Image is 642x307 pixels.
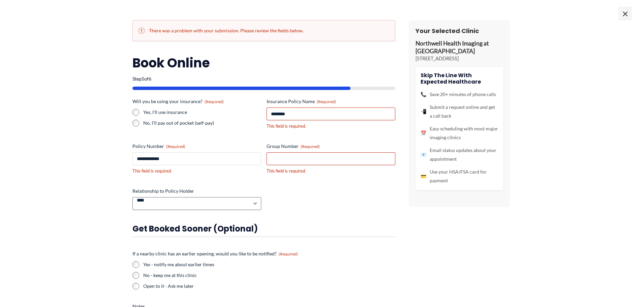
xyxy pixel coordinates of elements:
[416,55,503,62] p: [STREET_ADDRESS]
[421,90,498,99] li: Save 20+ minutes of phone calls
[421,146,498,163] li: Email status updates about your appointment
[421,103,498,120] li: Submit a request online and get a call back
[132,223,395,234] h3: Get booked sooner (optional)
[205,99,224,104] span: (Required)
[166,144,185,149] span: (Required)
[149,76,151,82] span: 6
[143,109,261,116] label: Yes, I'll use insurance
[143,120,261,126] label: No, I'll pay out of pocket (self-pay)
[142,76,144,82] span: 5
[132,250,298,257] legend: If a nearby clinic has an earlier opening, would you like to be notified?
[317,99,336,104] span: (Required)
[132,98,224,105] legend: Will you be using your insurance?
[267,98,395,105] label: Insurance Policy Name
[421,124,498,142] li: Easy scheduling with most major imaging clinics
[421,72,498,85] h4: Skip the line with Expected Healthcare
[301,144,320,149] span: (Required)
[267,168,395,174] div: This field is required.
[132,188,261,194] label: Relationship to Policy Holder
[416,40,503,55] p: Northwell Health Imaging at [GEOGRAPHIC_DATA]
[421,90,426,99] span: 📞
[143,272,395,279] label: No - keep me at this clinic
[416,27,503,35] h3: Your Selected Clinic
[279,251,298,256] span: (Required)
[618,7,632,20] span: ×
[132,168,261,174] div: This field is required.
[421,107,426,116] span: 📲
[421,129,426,137] span: 📅
[138,27,390,34] h2: There was a problem with your submission. Please review the fields below.
[143,283,395,289] label: Open to it - Ask me later
[143,261,395,268] label: Yes - notify me about earlier times
[132,55,395,71] h2: Book Online
[267,123,395,129] div: This field is required.
[421,172,426,181] span: 💳
[132,143,261,150] label: Policy Number
[421,150,426,159] span: 📧
[132,76,395,81] p: Step of
[421,167,498,185] li: Use your HSA/FSA card for payment
[267,143,395,150] label: Group Number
